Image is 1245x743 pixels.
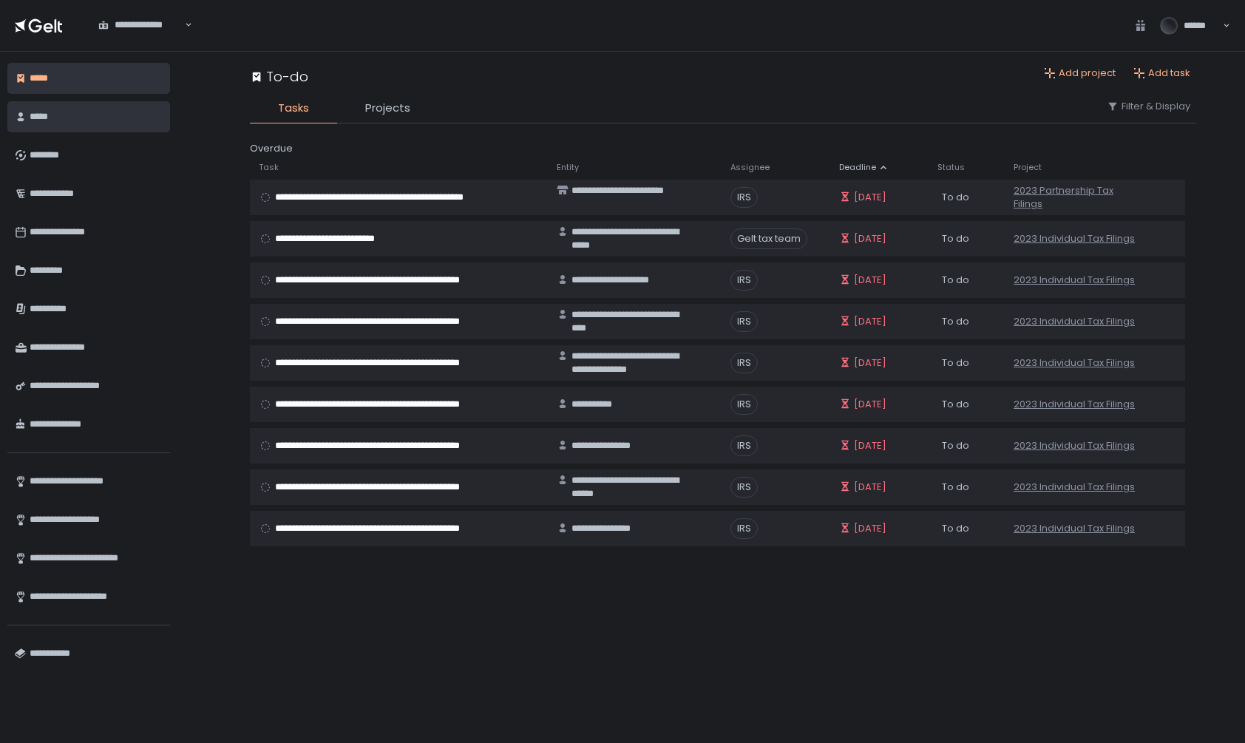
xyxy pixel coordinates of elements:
[942,481,969,494] span: To do
[854,481,886,494] span: [DATE]
[730,394,758,415] span: IRS
[557,162,579,173] span: Entity
[942,191,969,204] span: To do
[259,162,279,173] span: Task
[839,162,876,173] span: Deadline
[854,439,886,452] span: [DATE]
[1014,184,1138,211] a: 2023 Partnership Tax Filings
[1014,232,1135,245] a: 2023 Individual Tax Filings
[1014,398,1135,411] a: 2023 Individual Tax Filings
[730,270,758,291] span: IRS
[942,315,969,328] span: To do
[942,356,969,370] span: To do
[854,356,886,370] span: [DATE]
[854,315,886,328] span: [DATE]
[730,477,758,498] span: IRS
[730,228,807,249] span: Gelt tax team
[1014,315,1135,328] a: 2023 Individual Tax Filings
[1133,67,1190,80] button: Add task
[937,162,965,173] span: Status
[1014,439,1135,452] a: 2023 Individual Tax Filings
[89,10,192,41] div: Search for option
[730,311,758,332] span: IRS
[942,439,969,452] span: To do
[1014,162,1042,173] span: Project
[854,274,886,287] span: [DATE]
[1014,356,1135,370] a: 2023 Individual Tax Filings
[730,353,758,373] span: IRS
[1107,100,1190,113] button: Filter & Display
[942,398,969,411] span: To do
[730,435,758,456] span: IRS
[278,100,309,117] span: Tasks
[942,232,969,245] span: To do
[250,67,308,86] div: To-do
[854,232,886,245] span: [DATE]
[1014,274,1135,287] a: 2023 Individual Tax Filings
[730,187,758,208] span: IRS
[854,522,886,535] span: [DATE]
[250,141,1196,156] div: Overdue
[1044,67,1116,80] button: Add project
[1014,481,1135,494] a: 2023 Individual Tax Filings
[730,518,758,539] span: IRS
[854,398,886,411] span: [DATE]
[365,100,410,117] span: Projects
[730,162,770,173] span: Assignee
[942,274,969,287] span: To do
[854,191,886,204] span: [DATE]
[1014,522,1135,535] a: 2023 Individual Tax Filings
[98,32,183,47] input: Search for option
[942,522,969,535] span: To do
